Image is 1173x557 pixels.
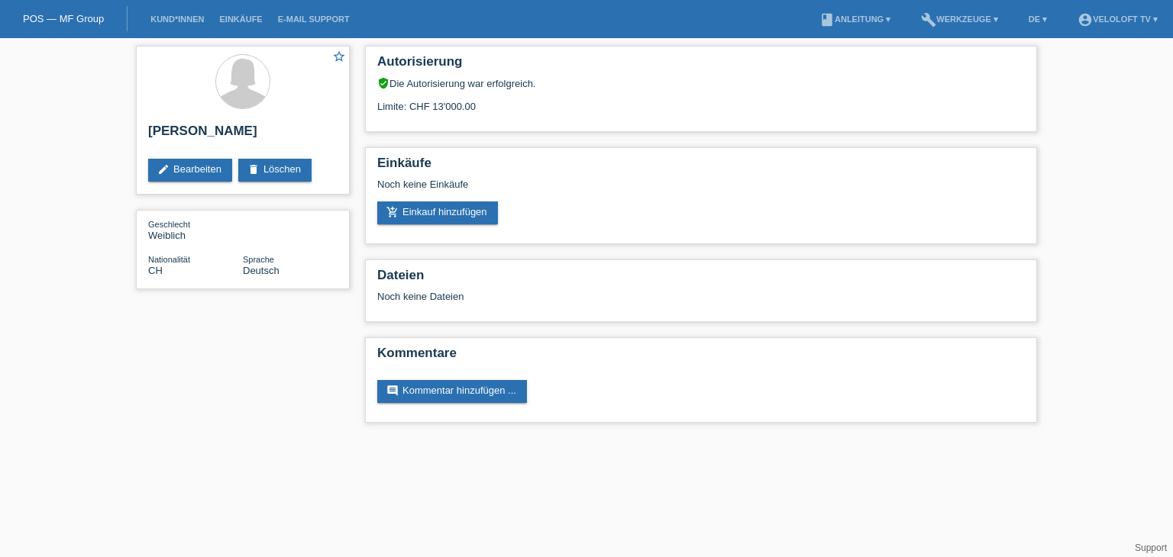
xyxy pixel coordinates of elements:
[377,77,1025,89] div: Die Autorisierung war erfolgreich.
[243,255,274,264] span: Sprache
[148,220,190,229] span: Geschlecht
[1070,14,1165,24] a: account_circleVeloLoft TV ▾
[377,201,498,224] a: add_shopping_cartEinkauf hinzufügen
[148,255,190,264] span: Nationalität
[238,159,312,182] a: deleteLöschen
[819,12,835,27] i: book
[243,265,280,276] span: Deutsch
[377,54,1025,77] h2: Autorisierung
[921,12,936,27] i: build
[377,291,844,302] div: Noch keine Dateien
[1135,543,1167,553] a: Support
[148,218,243,241] div: Weiblich
[377,77,389,89] i: verified_user
[143,14,212,24] a: Kund*innen
[212,14,270,24] a: Einkäufe
[148,265,163,276] span: Schweiz
[377,179,1025,201] div: Noch keine Einkäufe
[377,89,1025,112] div: Limite: CHF 13'000.00
[377,346,1025,369] h2: Kommentare
[1078,12,1093,27] i: account_circle
[148,159,232,182] a: editBearbeiten
[377,268,1025,291] h2: Dateien
[332,50,346,66] a: star_border
[386,206,399,218] i: add_shopping_cart
[377,156,1025,179] h2: Einkäufe
[386,385,399,397] i: comment
[270,14,357,24] a: E-Mail Support
[332,50,346,63] i: star_border
[812,14,898,24] a: bookAnleitung ▾
[148,124,338,146] h2: [PERSON_NAME]
[913,14,1006,24] a: buildWerkzeuge ▾
[247,163,260,175] i: delete
[377,380,527,403] a: commentKommentar hinzufügen ...
[23,13,104,24] a: POS — MF Group
[157,163,170,175] i: edit
[1021,14,1055,24] a: DE ▾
